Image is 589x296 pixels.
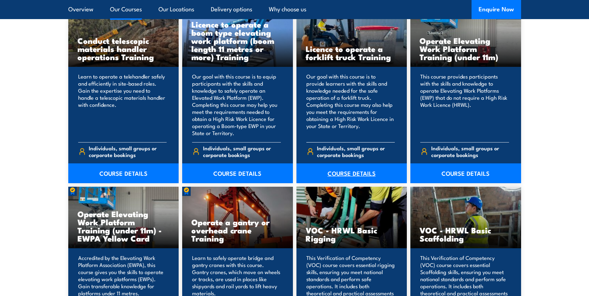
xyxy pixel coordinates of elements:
p: Learn to operate a telehandler safely and efficiently in site-based roles. Gain the expertise you... [78,73,167,137]
h3: Licence to operate a boom type elevating work platform (boom length 11 metres or more) Training [191,20,284,61]
span: Individuals, small groups or corporate bookings [431,145,509,158]
a: COURSE DETAILS [182,163,293,183]
span: Individuals, small groups or corporate bookings [203,145,281,158]
h3: Operate a gantry or overhead crane Training [191,218,284,242]
span: Individuals, small groups or corporate bookings [317,145,395,158]
h3: Conduct telescopic materials handler operations Training [77,36,170,61]
a: COURSE DETAILS [68,163,179,183]
h3: Licence to operate a forklift truck Training [306,45,398,61]
h3: VOC - HRWL Basic Rigging [306,226,398,242]
p: Our goal with this course is to equip participants with the skills and knowledge to safely operat... [192,73,281,137]
span: Individuals, small groups or corporate bookings [89,145,167,158]
p: This course provides participants with the skills and knowledge to operate Elevating Work Platfor... [420,73,509,137]
h3: VOC - HRWL Basic Scaffolding [420,226,512,242]
a: COURSE DETAILS [296,163,407,183]
a: COURSE DETAILS [410,163,521,183]
h3: Operate Elevating Work Platform Training (under 11m) - EWPA Yellow Card [77,210,170,242]
h3: Operate Elevating Work Platform Training (under 11m) [420,36,512,61]
p: Our goal with this course is to provide learners with the skills and knowledge needed for the saf... [306,73,395,137]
